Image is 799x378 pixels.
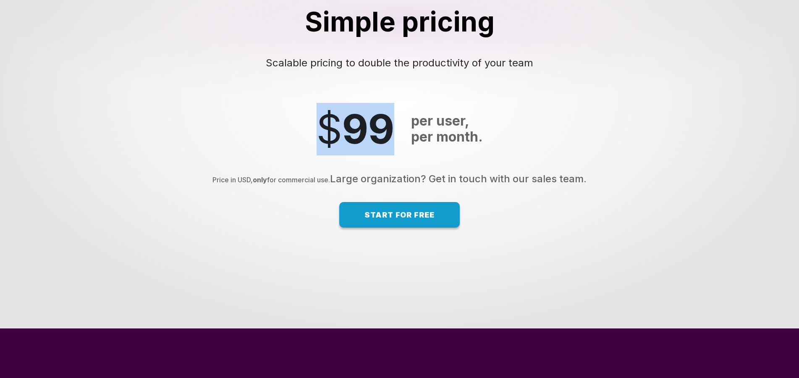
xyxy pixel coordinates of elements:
span: Large organization? Get in touch with our sales team. [330,173,587,185]
span: Start for free [364,210,435,219]
span: per user, per month. [411,113,483,145]
span: Simple pricing [305,5,495,38]
span: Price in USD, [212,176,253,184]
span: only [253,176,267,184]
span: Scalable pricing to double the productivity of your team [266,57,533,69]
span: 99 [342,105,394,153]
a: Start for free [339,202,460,228]
span: for commercial use. [267,176,330,184]
span: $ [317,105,342,153]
